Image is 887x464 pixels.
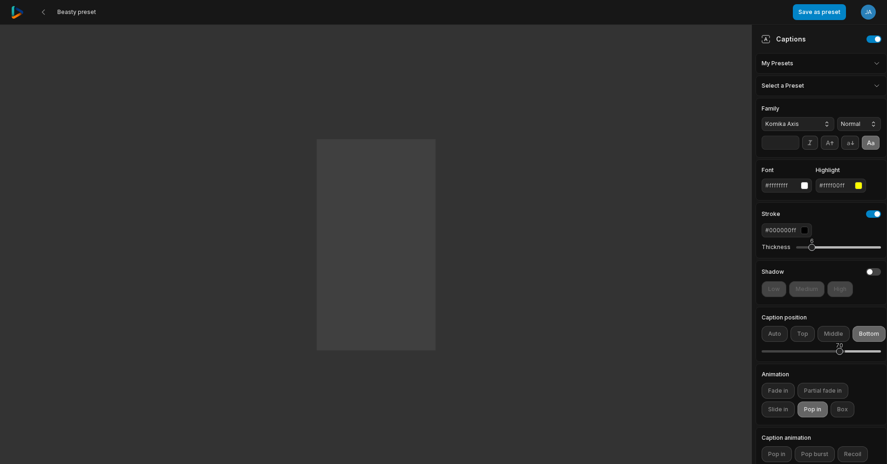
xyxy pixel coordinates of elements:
[827,281,853,297] button: High
[762,223,812,237] button: #000000ff
[819,181,851,190] div: #ffff00ff
[57,8,96,16] span: Beasty preset
[762,179,812,193] button: #ffffffff
[761,34,806,44] div: Captions
[795,446,835,462] button: Pop burst
[765,226,797,235] div: #000000ff
[765,181,797,190] div: #ffffffff
[816,179,866,193] button: #ffff00ff
[762,315,881,320] label: Caption position
[762,167,812,173] label: Font
[756,53,887,74] div: My Presets
[831,402,854,417] button: Box
[837,117,881,131] button: Normal
[762,446,792,462] button: Pop in
[762,383,795,399] button: Fade in
[793,4,846,20] button: Save as preset
[791,326,815,342] button: Top
[798,383,848,399] button: Partial fade in
[762,372,881,377] label: Animation
[816,167,866,173] label: Highlight
[11,6,24,19] img: reap
[838,446,868,462] button: Recoil
[765,120,816,128] span: Komika Axis
[756,76,887,96] div: Select a Preset
[810,237,814,245] div: 6
[762,243,791,251] label: Thickness
[789,281,825,297] button: Medium
[762,435,881,441] label: Caption animation
[818,326,850,342] button: Middle
[762,326,788,342] button: Auto
[762,402,795,417] button: Slide in
[762,281,786,297] button: Low
[762,269,784,275] h4: Shadow
[762,211,780,217] h4: Stroke
[798,402,828,417] button: Pop in
[841,120,862,128] span: Normal
[762,117,834,131] button: Komika Axis
[762,106,834,111] label: Family
[853,326,886,342] button: Bottom
[836,341,843,350] div: 70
